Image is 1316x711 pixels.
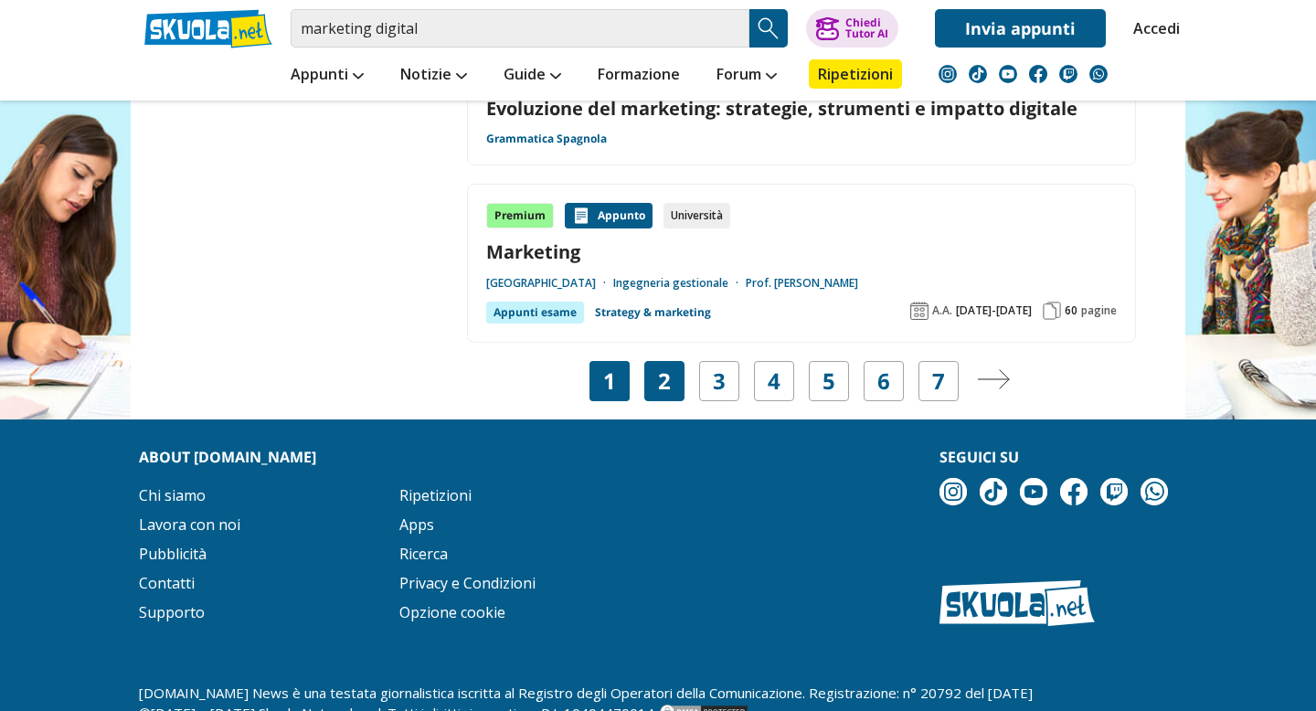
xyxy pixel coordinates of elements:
[1100,478,1128,505] img: twitch
[1020,478,1047,505] img: youtube
[286,59,368,92] a: Appunti
[845,17,888,39] div: Chiedi Tutor AI
[1029,65,1047,83] img: facebook
[939,447,1019,467] strong: Seguici su
[565,203,653,228] div: Appunto
[595,302,711,324] a: Strategy & marketing
[399,485,472,505] a: Ripetizioni
[399,602,505,622] a: Opzione cookie
[1043,302,1061,320] img: Pagine
[486,203,554,228] div: Premium
[663,203,730,228] div: Università
[712,59,781,92] a: Forum
[1059,65,1077,83] img: twitch
[1060,478,1088,505] img: facebook
[713,368,726,394] a: 3
[603,368,616,394] span: 1
[399,573,536,593] a: Privacy e Condizioni
[749,9,788,48] button: Search Button
[939,65,957,83] img: instagram
[613,276,746,291] a: Ingegneria gestionale
[932,303,952,318] span: A.A.
[467,361,1136,401] nav: Navigazione pagine
[939,478,967,505] img: instagram
[755,15,782,42] img: Cerca appunti, riassunti o versioni
[977,369,1010,389] img: Pagina successiva
[980,478,1007,505] img: tiktok
[746,276,858,291] a: Prof. [PERSON_NAME]
[822,368,835,394] a: 5
[139,515,240,535] a: Lavora con noi
[1081,303,1117,318] span: pagine
[486,132,607,146] a: Grammatica Spagnola
[1065,303,1077,318] span: 60
[658,368,671,394] a: 2
[399,544,448,564] a: Ricerca
[572,207,590,225] img: Appunti contenuto
[809,59,902,89] a: Ripetizioni
[486,276,613,291] a: [GEOGRAPHIC_DATA]
[999,65,1017,83] img: youtube
[969,65,987,83] img: tiktok
[291,9,749,48] input: Cerca appunti, riassunti o versioni
[1141,478,1168,505] img: WhatsApp
[977,368,1010,394] a: Pagina successiva
[935,9,1106,48] a: Invia appunti
[593,59,685,92] a: Formazione
[768,368,780,394] a: 4
[486,96,1117,121] a: Evoluzione del marketing: strategie, strumenti e impatto digitale
[1089,65,1108,83] img: WhatsApp
[139,544,207,564] a: Pubblicità
[932,368,945,394] a: 7
[956,303,1032,318] span: [DATE]-[DATE]
[139,573,195,593] a: Contatti
[910,302,929,320] img: Anno accademico
[1133,9,1172,48] a: Accedi
[486,302,584,324] div: Appunti esame
[486,239,1117,264] a: Marketing
[877,368,890,394] a: 6
[499,59,566,92] a: Guide
[806,9,898,48] button: ChiediTutor AI
[939,580,1095,626] img: Skuola.net
[399,515,434,535] a: Apps
[139,485,206,505] a: Chi siamo
[139,602,205,622] a: Supporto
[139,447,316,467] strong: About [DOMAIN_NAME]
[396,59,472,92] a: Notizie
